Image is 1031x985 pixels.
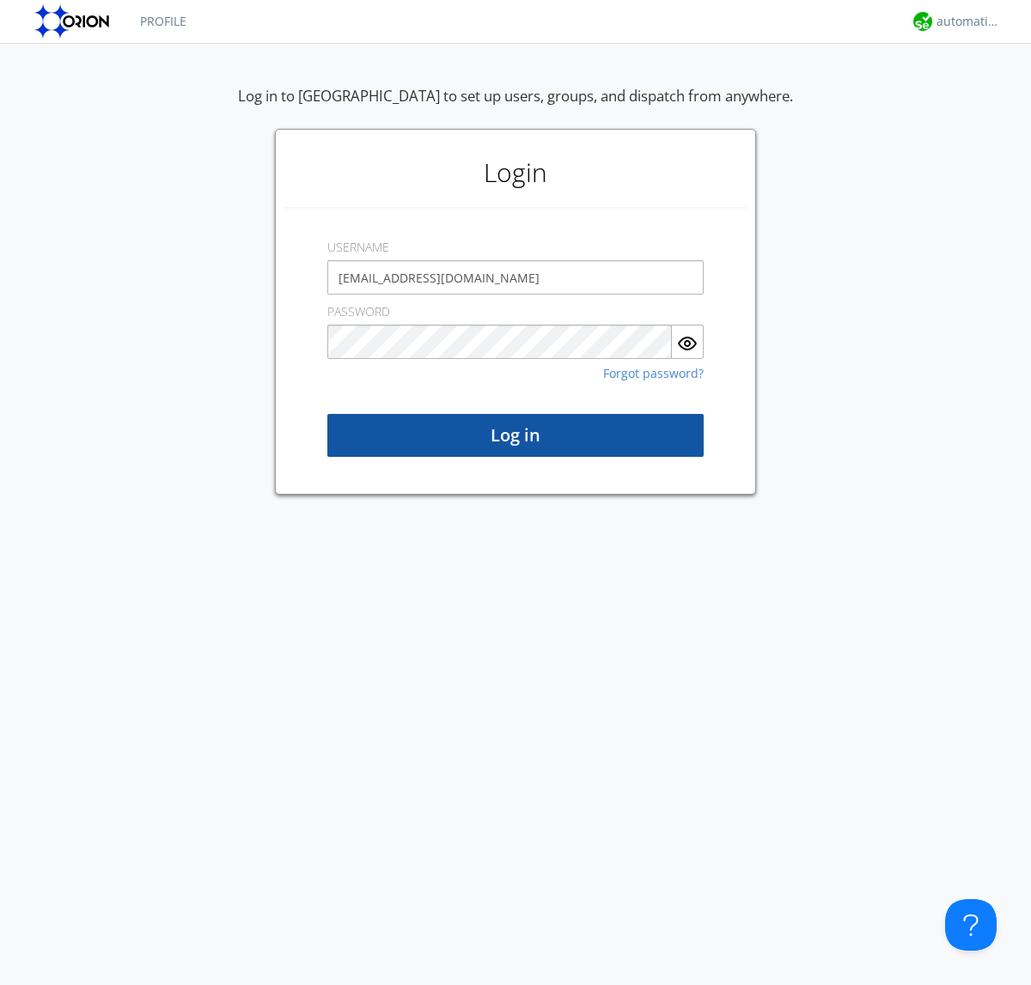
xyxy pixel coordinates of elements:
button: Log in [327,414,704,457]
div: automation+atlas [936,13,1001,30]
label: USERNAME [327,239,389,256]
img: orion-labs-logo.svg [34,4,114,39]
iframe: Toggle Customer Support [945,899,997,951]
h1: Login [284,138,747,207]
input: Password [327,325,672,359]
img: eye.svg [677,333,698,354]
label: PASSWORD [327,303,390,320]
img: d2d01cd9b4174d08988066c6d424eccd [913,12,932,31]
a: Forgot password? [603,368,704,380]
div: Log in to [GEOGRAPHIC_DATA] to set up users, groups, and dispatch from anywhere. [238,86,793,129]
button: Show Password [672,325,704,359]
